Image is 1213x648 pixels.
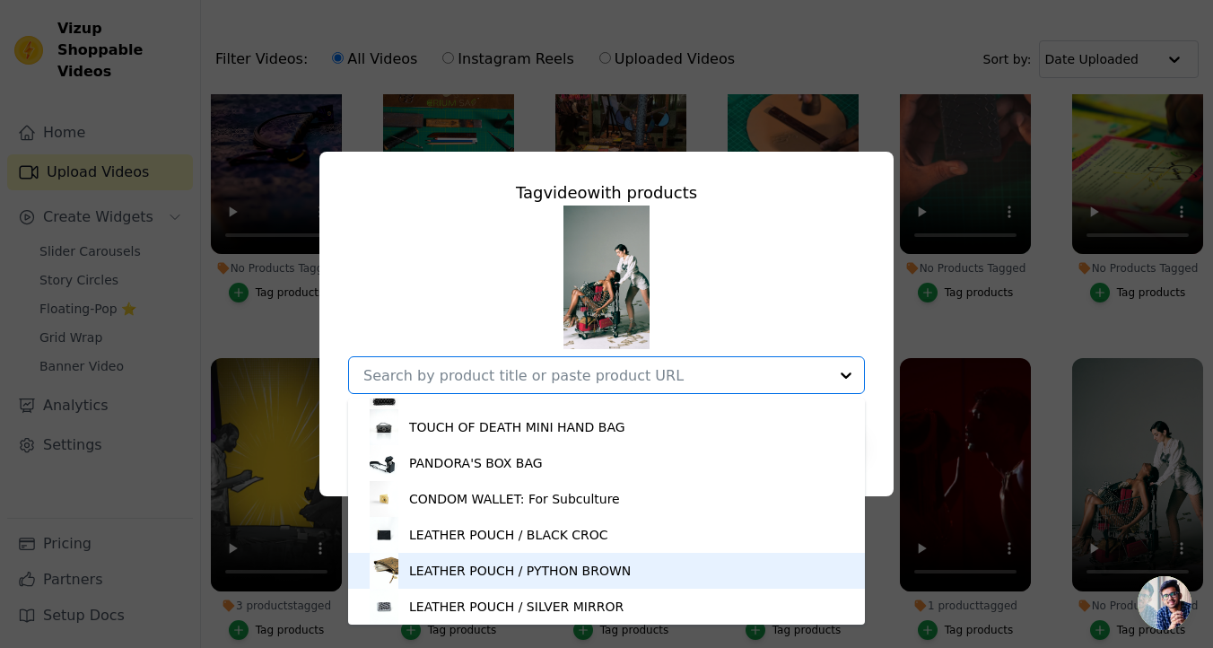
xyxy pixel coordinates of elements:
[409,490,620,508] div: CONDOM WALLET: For Subculture
[366,589,402,625] img: product thumbnail
[348,180,865,206] div: Tag video with products
[409,526,608,544] div: LEATHER POUCH / BLACK CROC
[409,562,631,580] div: LEATHER POUCH / PYTHON BROWN
[409,418,625,436] div: TOUCH OF DEATH MINI HAND BAG
[563,206,650,349] img: reel-preview-corium-sacs.myshopify.com-3706206173870077070_58018817957.jpeg
[366,517,402,553] img: product thumbnail
[409,598,624,616] div: LEATHER POUCH / SILVER MIRROR
[366,409,402,445] img: product thumbnail
[363,367,828,384] input: Search by product title or paste product URL
[366,445,402,481] img: product thumbnail
[409,454,543,472] div: PANDORA'S BOX BAG
[1138,576,1191,630] a: Open chat
[366,481,402,517] img: product thumbnail
[366,553,402,589] img: product thumbnail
